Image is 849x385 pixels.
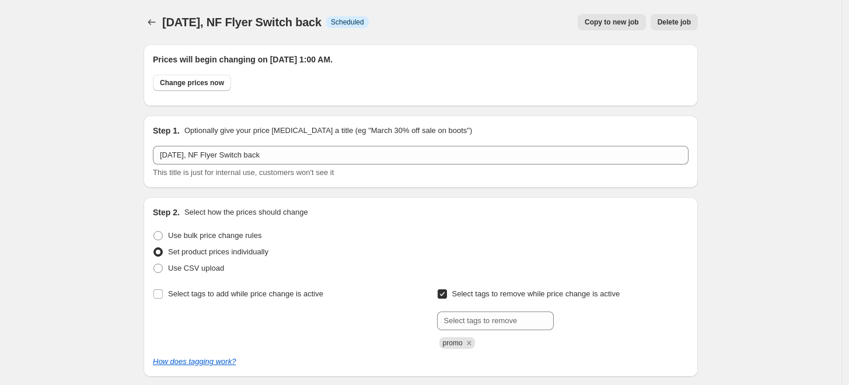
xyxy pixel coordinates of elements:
button: Price change jobs [144,14,160,30]
input: Select tags to remove [437,311,554,330]
span: Select tags to add while price change is active [168,289,323,298]
span: Copy to new job [585,17,639,27]
span: This title is just for internal use, customers won't see it [153,168,334,177]
button: Delete job [651,14,698,30]
h2: Step 2. [153,206,180,218]
a: How does tagging work? [153,357,236,366]
p: Optionally give your price [MEDICAL_DATA] a title (eg "March 30% off sale on boots") [184,125,472,136]
span: Scheduled [331,17,364,27]
span: Use bulk price change rules [168,231,261,240]
span: Set product prices individually [168,247,268,256]
button: Copy to new job [578,14,646,30]
span: Change prices now [160,78,224,87]
input: 30% off holiday sale [153,146,689,164]
span: Select tags to remove while price change is active [452,289,620,298]
span: Delete job [658,17,691,27]
span: [DATE], NF Flyer Switch back [162,16,322,29]
h2: Step 1. [153,125,180,136]
span: Use CSV upload [168,264,224,272]
p: Select how the prices should change [184,206,308,218]
button: Remove promo [464,338,474,348]
span: promo [443,339,463,347]
h2: Prices will begin changing on [DATE] 1:00 AM. [153,54,689,65]
button: Change prices now [153,75,231,91]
